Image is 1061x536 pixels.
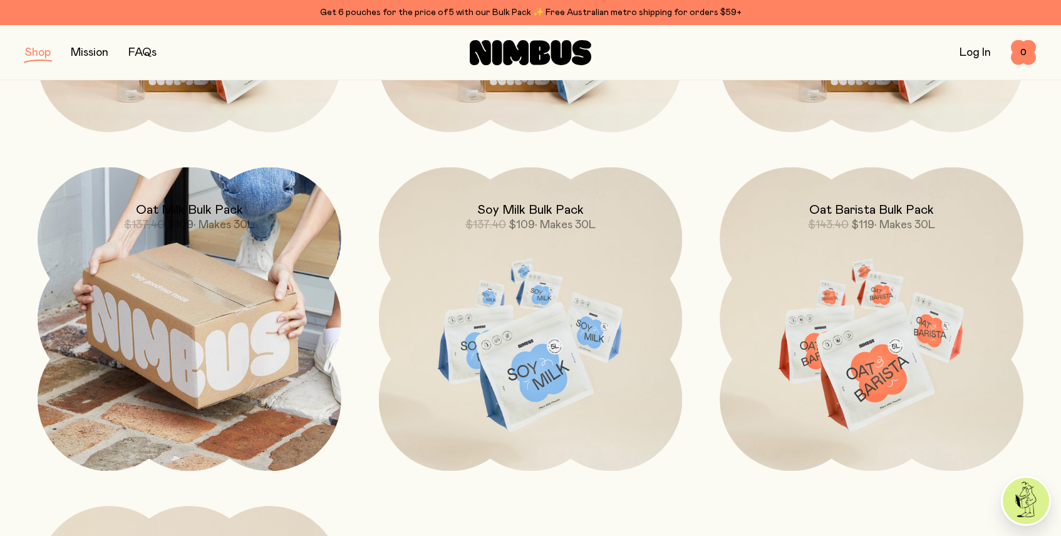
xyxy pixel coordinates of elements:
span: • Makes 30L [194,219,254,231]
a: Oat Barista Bulk Pack$143.40$119• Makes 30L [720,167,1023,471]
h2: Soy Milk Bulk Pack [477,202,584,218]
button: 0 [1011,40,1036,65]
span: • Makes 30L [535,219,596,231]
img: agent [1003,478,1049,524]
a: Soy Milk Bulk Pack$137.40$109• Makes 30L [379,167,683,471]
span: $137.40 [124,219,165,231]
span: $109 [167,219,194,231]
a: Mission [71,47,108,58]
a: Oat Milk Bulk Pack$137.40$109• Makes 30L [38,167,341,471]
span: $119 [851,219,874,231]
span: $109 [509,219,535,231]
span: $137.40 [465,219,506,231]
div: Get 6 pouches for the price of 5 with our Bulk Pack ✨ Free Australian metro shipping for orders $59+ [25,5,1036,20]
a: Log In [960,47,991,58]
span: $143.40 [808,219,849,231]
h2: Oat Barista Bulk Pack [809,202,934,218]
h2: Oat Milk Bulk Pack [136,202,243,218]
a: FAQs [128,47,157,58]
span: • Makes 30L [874,219,935,231]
